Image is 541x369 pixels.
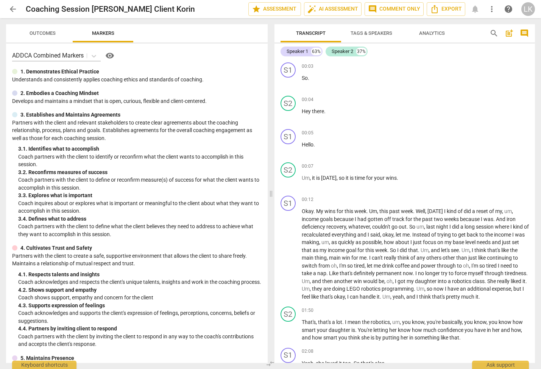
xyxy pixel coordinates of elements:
[365,263,367,269] span: ,
[515,232,525,238] span: was
[327,255,329,261] span: ,
[467,232,479,238] span: back
[316,175,321,181] span: is
[469,263,471,269] span: ,
[18,145,262,153] div: 3. 1. Identifies what to accomplish
[382,263,395,269] span: drink
[316,208,324,214] span: My
[337,208,345,214] span: for
[296,30,326,36] span: Transcript
[494,232,512,238] span: income
[366,255,369,261] span: .
[368,5,377,14] span: comment
[526,270,528,276] span: .
[310,278,312,284] span: ,
[281,129,296,144] div: Change speaker
[313,247,320,253] span: as
[487,255,513,261] span: continuing
[488,27,500,39] button: Search
[386,175,397,181] span: wins
[469,247,472,253] span: ,
[441,247,451,253] span: let's
[20,89,99,97] p: 2. Embodies a Coaching Mindset
[485,232,494,238] span: the
[302,247,313,253] span: that
[505,270,526,276] span: tiredness
[248,2,301,16] button: Assessment
[366,175,374,181] span: for
[302,130,313,136] span: 00:05
[302,108,312,114] span: Hey
[324,108,326,114] span: .
[431,232,437,238] span: of
[425,270,441,276] span: longer
[410,239,413,245] span: I
[452,232,458,238] span: to
[104,50,116,62] button: Help
[367,263,374,269] span: let
[302,97,313,103] span: 00:04
[376,270,403,276] span: permanent
[355,216,357,222] span: I
[502,208,504,214] span: ,
[419,30,445,36] span: Analytics
[444,239,453,245] span: my
[368,232,370,238] span: I
[326,224,346,230] span: recovery
[346,224,348,230] span: ,
[512,239,519,245] span: set
[397,247,400,253] span: I
[302,163,313,170] span: 00:07
[460,224,465,230] span: a
[476,224,495,230] span: session
[313,142,315,148] span: .
[302,232,332,238] span: recalculated
[328,247,346,253] span: income
[329,255,342,261] span: main
[498,263,500,269] span: I
[451,247,459,253] span: see
[465,224,476,230] span: long
[427,2,465,16] button: Export
[496,216,507,222] span: And
[427,208,444,214] span: [DATE]
[312,108,324,114] span: there
[326,270,329,276] span: .
[495,224,510,230] span: where
[302,142,313,148] span: Hello
[458,208,464,214] span: of
[520,29,529,38] span: comment
[319,239,321,245] span: ,
[468,255,478,261] span: just
[281,196,296,211] div: Change speaker
[456,255,468,261] span: than
[302,239,319,245] span: making
[302,175,310,181] span: Filler word
[501,247,510,253] span: like
[346,247,357,253] span: goal
[20,111,120,119] p: 3. Establishes and Maintains Agreements
[351,255,359,261] span: for
[320,247,328,253] span: my
[302,278,310,284] span: Filler word
[365,2,424,16] button: Comment only
[416,208,425,214] span: Well
[447,208,458,214] span: kind
[18,278,262,286] p: Coach acknowledges and respects the client's unique talents, insights and work in the coaching pr...
[464,208,472,214] span: did
[487,5,496,14] span: more_vert
[308,75,309,81] span: .
[472,247,474,253] span: I
[521,2,535,16] button: LK
[302,255,315,261] span: main
[92,30,114,36] span: Markers
[423,239,437,245] span: focus
[339,263,347,269] span: I'm
[345,208,354,214] span: this
[401,208,413,214] span: week
[287,48,308,55] div: Speaker 1
[405,216,413,222] span: for
[321,175,337,181] span: [DATE]
[399,224,407,230] span: out
[478,255,487,261] span: like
